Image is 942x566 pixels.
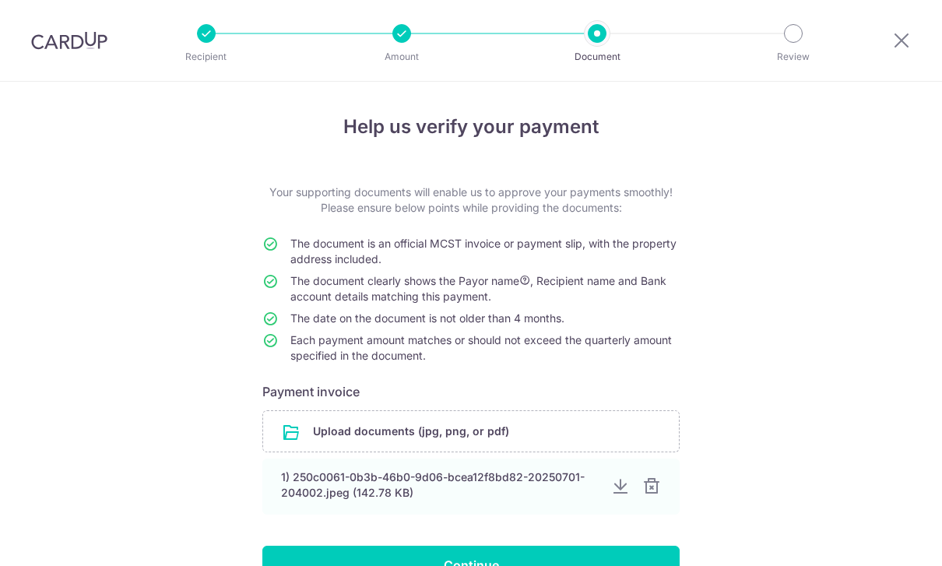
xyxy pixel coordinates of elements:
img: CardUp [31,31,107,50]
p: Your supporting documents will enable us to approve your payments smoothly! Please ensure below p... [262,185,680,216]
div: 1) 250c0061-0b3b-46b0-9d06-bcea12f8bd82-20250701-204002.jpeg (142.78 KB) [281,469,599,501]
p: Amount [344,49,459,65]
span: Each payment amount matches or should not exceed the quarterly amount specified in the document. [290,333,672,362]
h4: Help us verify your payment [262,113,680,141]
p: Document [540,49,655,65]
h6: Payment invoice [262,382,680,401]
div: Upload documents (jpg, png, or pdf) [262,410,680,452]
p: Recipient [149,49,264,65]
span: The document clearly shows the Payor name , Recipient name and Bank account details matching this... [290,274,666,303]
p: Review [736,49,851,65]
span: The date on the document is not older than 4 months. [290,311,564,325]
span: The document is an official MCST invoice or payment slip, with the property address included. [290,237,677,265]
